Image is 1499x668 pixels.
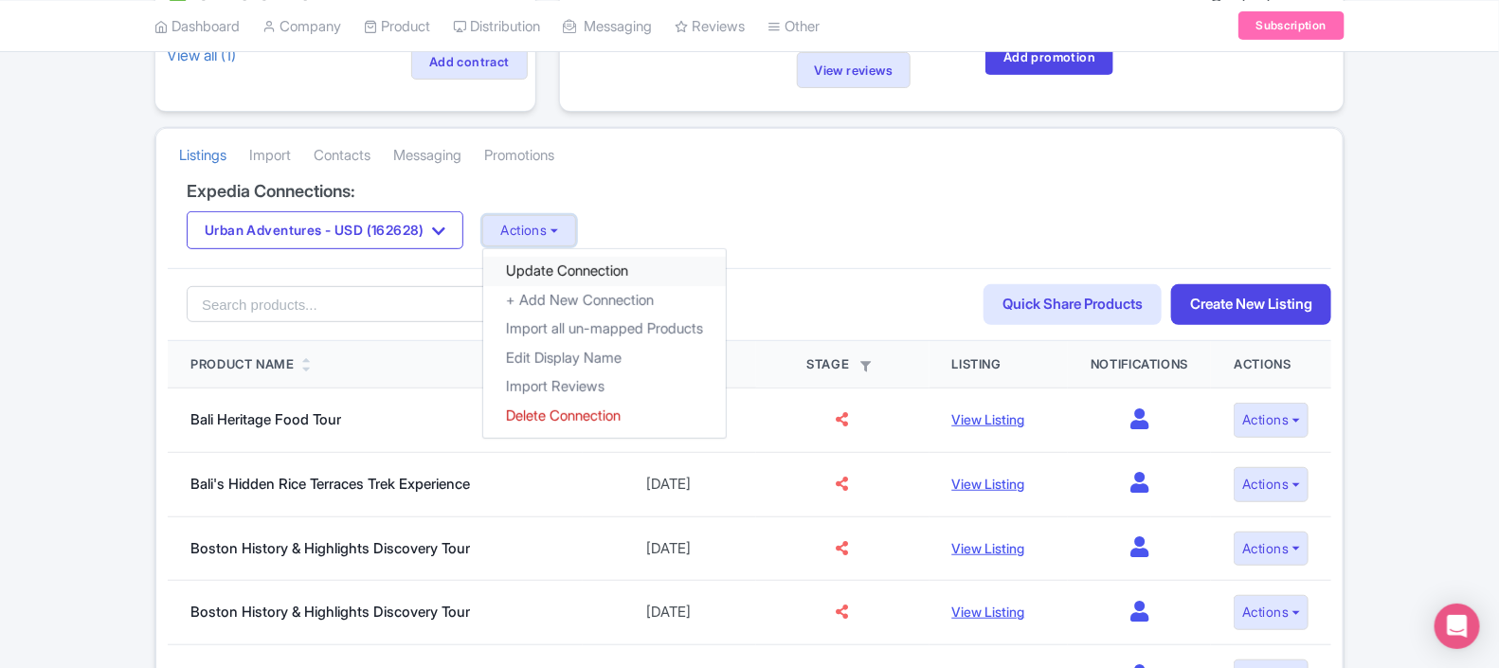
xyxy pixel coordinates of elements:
[411,44,528,80] a: Add contract
[984,284,1162,325] a: Quick Share Products
[484,130,554,182] a: Promotions
[1234,595,1309,630] button: Actions
[860,361,871,371] i: Filter by stage
[393,130,461,182] a: Messaging
[930,341,1068,388] th: Listing
[483,257,726,286] a: Update Connection
[583,516,756,581] td: [DATE]
[1211,341,1331,388] th: Actions
[187,182,1312,201] h4: Expedia Connections:
[314,130,370,182] a: Contacts
[190,603,470,621] a: Boston History & Highlights Discovery Tour
[190,475,470,493] a: Bali's Hidden Rice Terraces Trek Experience
[952,604,1025,620] a: View Listing
[985,39,1113,75] a: Add promotion
[1068,341,1211,388] th: Notifications
[952,476,1025,492] a: View Listing
[190,355,295,374] div: Product Name
[483,372,726,402] a: Import Reviews
[483,315,726,344] a: Import all un-mapped Products
[483,343,726,372] a: Edit Display Name
[190,539,470,557] a: Boston History & Highlights Discovery Tour
[482,215,576,246] button: Actions
[190,410,341,428] a: Bali Heritage Food Tour
[187,286,502,322] input: Search products...
[179,130,226,182] a: Listings
[483,285,726,315] a: + Add New Connection
[797,52,912,88] a: View reviews
[163,42,240,68] a: View all (1)
[952,411,1025,427] a: View Listing
[779,355,907,374] div: Stage
[1238,11,1345,40] a: Subscription
[583,452,756,516] td: [DATE]
[249,130,291,182] a: Import
[1234,532,1309,567] button: Actions
[1435,604,1480,649] div: Open Intercom Messenger
[583,581,756,645] td: [DATE]
[187,211,463,249] button: Urban Adventures - USD (162628)
[483,401,726,430] a: Delete Connection
[1234,467,1309,502] button: Actions
[1171,284,1331,325] a: Create New Listing
[952,540,1025,556] a: View Listing
[1234,403,1309,438] button: Actions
